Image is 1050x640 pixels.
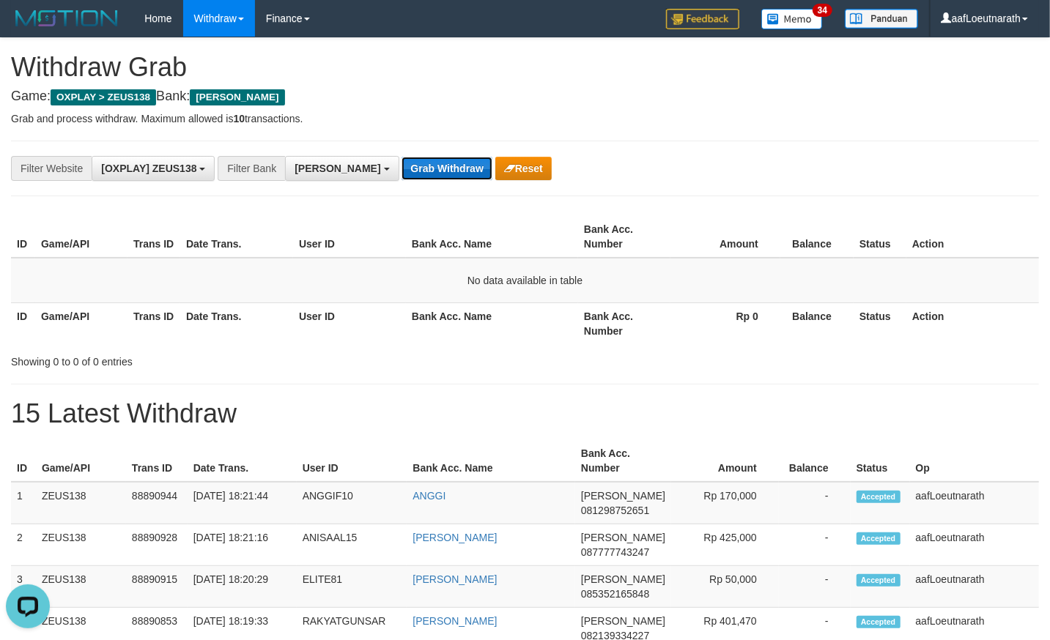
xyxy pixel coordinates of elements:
td: 3 [11,566,36,608]
td: [DATE] 18:21:16 [188,524,297,566]
button: [PERSON_NAME] [285,156,399,181]
p: Grab and process withdraw. Maximum allowed is transactions. [11,111,1039,126]
th: Status [854,302,906,344]
td: Rp 425,000 [671,524,779,566]
th: Game/API [36,440,126,482]
img: Button%20Memo.svg [761,9,823,29]
td: [DATE] 18:21:44 [188,482,297,524]
td: ZEUS138 [36,566,126,608]
div: Filter Website [11,156,92,181]
td: No data available in table [11,258,1039,303]
td: ZEUS138 [36,524,126,566]
span: [PERSON_NAME] [581,615,665,627]
th: Trans ID [127,302,180,344]
th: User ID [293,216,406,258]
span: Copy 081298752651 to clipboard [581,505,649,516]
span: [PERSON_NAME] [295,163,380,174]
th: ID [11,440,36,482]
th: Amount [670,216,780,258]
td: ZEUS138 [36,482,126,524]
td: - [779,482,851,524]
th: Status [854,216,906,258]
th: Bank Acc. Number [575,440,671,482]
th: Date Trans. [180,216,293,258]
th: Amount [671,440,779,482]
th: Game/API [35,302,127,344]
img: Feedback.jpg [666,9,739,29]
span: Accepted [857,491,901,503]
th: Trans ID [126,440,188,482]
td: 88890928 [126,524,188,566]
th: Bank Acc. Name [406,216,578,258]
td: aafLoeutnarath [910,524,1039,566]
th: Balance [780,302,854,344]
span: [PERSON_NAME] [581,490,665,502]
th: Date Trans. [180,302,293,344]
td: - [779,524,851,566]
img: panduan.png [845,9,918,29]
a: [PERSON_NAME] [413,532,497,543]
span: [PERSON_NAME] [190,89,284,105]
span: Copy 087777743247 to clipboard [581,546,649,558]
strong: 10 [233,113,245,124]
span: OXPLAY > ZEUS138 [51,89,156,105]
td: [DATE] 18:20:29 [188,566,297,608]
span: [PERSON_NAME] [581,532,665,543]
th: Bank Acc. Number [578,302,670,344]
td: ANGGIF10 [297,482,407,524]
th: User ID [297,440,407,482]
th: Status [851,440,910,482]
th: Balance [780,216,854,258]
td: 1 [11,482,36,524]
span: 34 [813,4,832,17]
th: Bank Acc. Number [578,216,670,258]
button: [OXPLAY] ZEUS138 [92,156,215,181]
td: 88890915 [126,566,188,608]
th: Action [906,302,1039,344]
td: - [779,566,851,608]
td: aafLoeutnarath [910,482,1039,524]
span: Copy 085352165848 to clipboard [581,588,649,600]
span: [OXPLAY] ZEUS138 [101,163,196,174]
td: ELITE81 [297,566,407,608]
td: 2 [11,524,36,566]
td: aafLoeutnarath [910,566,1039,608]
th: ID [11,216,35,258]
th: Rp 0 [670,302,780,344]
a: [PERSON_NAME] [413,573,497,585]
button: Open LiveChat chat widget [6,6,50,50]
th: Balance [779,440,851,482]
div: Showing 0 to 0 of 0 entries [11,349,426,369]
div: Filter Bank [218,156,285,181]
th: ID [11,302,35,344]
td: Rp 170,000 [671,482,779,524]
th: Bank Acc. Name [407,440,575,482]
th: User ID [293,302,406,344]
h4: Game: Bank: [11,89,1039,104]
td: Rp 50,000 [671,566,779,608]
td: 88890944 [126,482,188,524]
th: Game/API [35,216,127,258]
a: [PERSON_NAME] [413,615,497,627]
h1: 15 Latest Withdraw [11,399,1039,428]
th: Trans ID [127,216,180,258]
button: Reset [495,157,552,180]
th: Action [906,216,1039,258]
th: Bank Acc. Name [406,302,578,344]
td: ANISAAL15 [297,524,407,566]
th: Date Trans. [188,440,297,482]
a: ANGGI [413,490,445,502]
th: Op [910,440,1039,482]
span: Accepted [857,574,901,587]
span: Accepted [857,532,901,545]
span: Accepted [857,616,901,628]
button: Grab Withdraw [402,157,492,180]
span: [PERSON_NAME] [581,573,665,585]
h1: Withdraw Grab [11,53,1039,82]
img: MOTION_logo.png [11,7,122,29]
